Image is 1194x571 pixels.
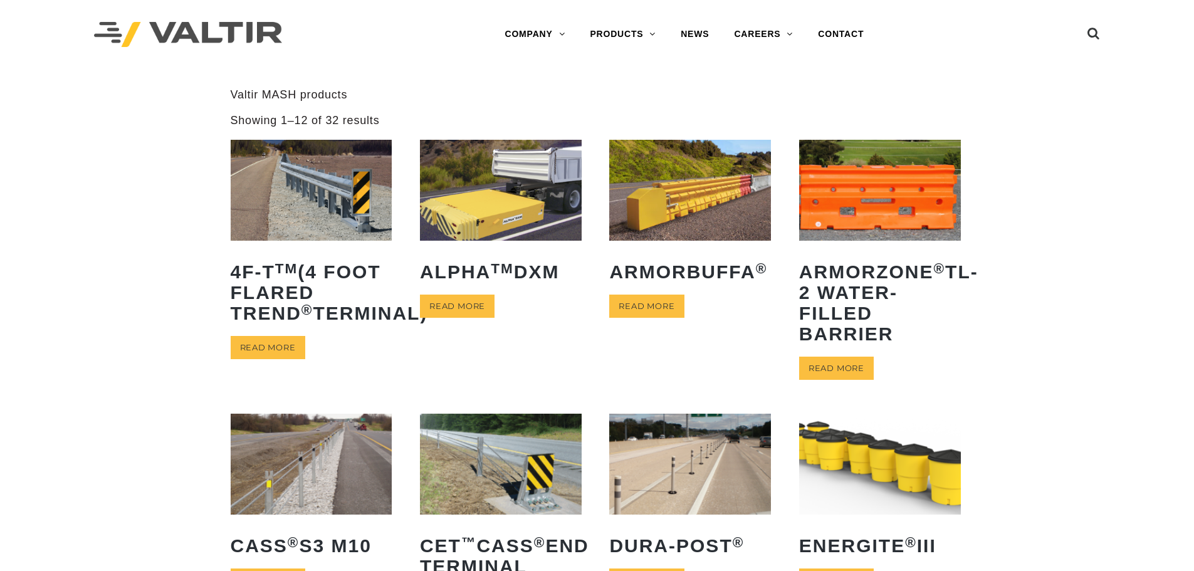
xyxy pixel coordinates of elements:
sup: ® [534,535,546,550]
sup: ® [301,302,313,318]
a: NEWS [668,22,721,47]
a: Read more about “ArmorZone® TL-2 Water-Filled Barrier” [799,357,874,380]
h2: ENERGITE III [799,526,961,565]
a: CASS®S3 M10 [231,414,392,565]
a: ENERGITE®III [799,414,961,565]
h2: Dura-Post [609,526,771,565]
p: Valtir MASH products [231,88,964,102]
a: COMPANY [492,22,577,47]
sup: TM [275,261,298,276]
sup: TM [491,261,514,276]
a: ArmorZone®TL-2 Water-Filled Barrier [799,140,961,354]
h2: 4F-T (4 Foot Flared TREND Terminal) [231,252,392,333]
sup: ® [933,261,945,276]
a: Dura-Post® [609,414,771,565]
a: Read more about “ALPHATM DXM” [420,295,495,318]
a: ArmorBuffa® [609,140,771,291]
a: CONTACT [805,22,876,47]
sup: ™ [461,535,477,550]
h2: CASS S3 M10 [231,526,392,565]
a: PRODUCTS [577,22,668,47]
sup: ® [733,535,745,550]
sup: ® [288,535,300,550]
h2: ArmorZone TL-2 Water-Filled Barrier [799,252,961,354]
sup: ® [756,261,768,276]
a: CAREERS [721,22,805,47]
sup: ® [905,535,917,550]
a: ALPHATMDXM [420,140,582,291]
h2: ALPHA DXM [420,252,582,291]
h2: ArmorBuffa [609,252,771,291]
a: Read more about “ArmorBuffa®” [609,295,684,318]
img: Valtir [94,22,282,48]
a: 4F-TTM(4 Foot Flared TREND®Terminal) [231,140,392,333]
p: Showing 1–12 of 32 results [231,113,380,128]
a: Read more about “4F-TTM (4 Foot Flared TREND® Terminal)” [231,336,305,359]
